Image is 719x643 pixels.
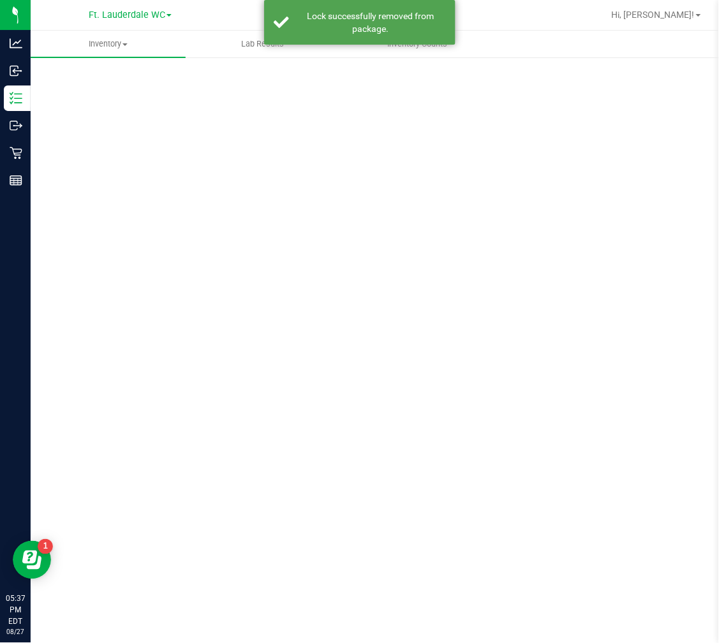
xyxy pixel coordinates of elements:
inline-svg: Analytics [10,37,22,50]
span: Lab Results [225,38,302,50]
inline-svg: Outbound [10,119,22,132]
p: 08/27 [6,628,25,637]
div: Lock successfully removed from package. [296,10,446,35]
inline-svg: Retail [10,147,22,159]
inline-svg: Reports [10,174,22,187]
inline-svg: Inbound [10,64,22,77]
a: Lab Results [186,31,341,57]
iframe: Resource center unread badge [38,539,53,554]
span: Hi, [PERSON_NAME]! [612,10,695,20]
span: Inventory [31,38,186,50]
span: Ft. Lauderdale WC [89,10,165,20]
a: Inventory [31,31,186,57]
inline-svg: Inventory [10,92,22,105]
p: 05:37 PM EDT [6,593,25,628]
iframe: Resource center [13,541,51,579]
